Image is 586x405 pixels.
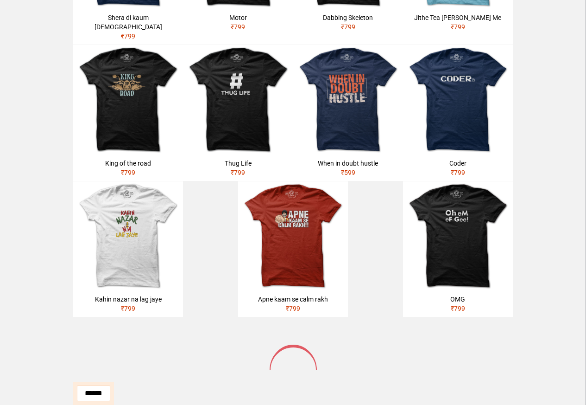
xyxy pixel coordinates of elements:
div: King of the road [77,159,179,168]
span: ₹ 799 [341,23,355,31]
a: OMG₹799 [403,181,513,317]
img: kahin-nazar-na-lag-jaye.jpg [73,181,183,291]
div: Thug Life [187,159,289,168]
span: ₹ 799 [121,305,135,312]
div: OMG [407,295,509,304]
div: Kahin nazar na lag jaye [77,295,179,304]
div: When in doubt hustle [297,159,399,168]
img: omg.jpg [403,181,513,291]
a: Thug Life₹799 [183,45,293,181]
div: Jithe Tea [PERSON_NAME] Me [407,13,509,22]
a: Kahin nazar na lag jaye₹799 [73,181,183,317]
div: Dabbing Skeleton [297,13,399,22]
div: Shera di kaum [DEMOGRAPHIC_DATA] [77,13,179,32]
a: Apne kaam se calm rakh₹799 [238,181,348,317]
div: Motor [187,13,289,22]
a: King of the road₹799 [73,45,183,181]
span: ₹ 799 [451,305,465,312]
span: ₹ 799 [231,169,245,176]
img: APNE-KAAM-SE-CALM.jpg [238,181,348,291]
img: king-of-the-road.jpg [73,45,183,155]
img: coder.jpg [403,45,513,155]
span: ₹ 799 [286,305,300,312]
a: Coder₹799 [403,45,513,181]
span: ₹ 799 [121,169,135,176]
div: Coder [407,159,509,168]
span: ₹ 799 [231,23,245,31]
span: ₹ 799 [451,169,465,176]
div: Apne kaam se calm rakh [242,295,344,304]
span: ₹ 599 [341,169,355,176]
span: ₹ 799 [451,23,465,31]
img: thug-life.jpg [183,45,293,155]
a: When in doubt hustle₹599 [293,45,403,181]
img: when-in-doubt-hustle.jpg [293,45,403,155]
span: ₹ 799 [121,32,135,40]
